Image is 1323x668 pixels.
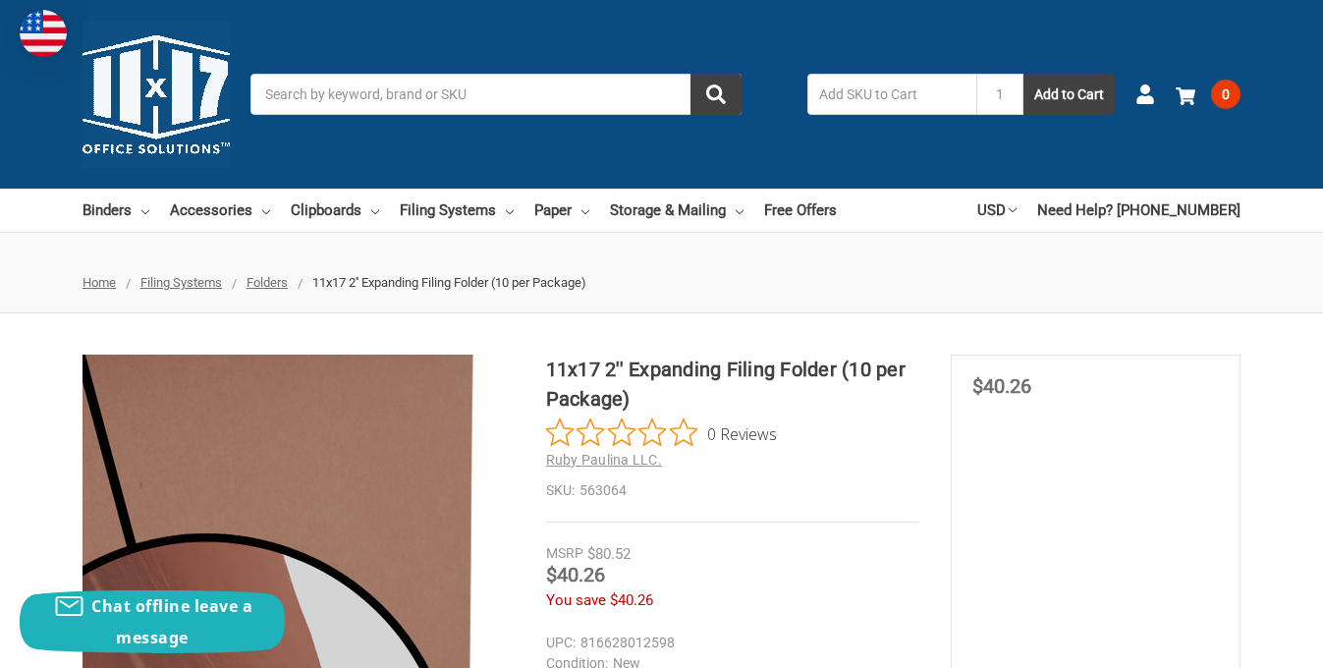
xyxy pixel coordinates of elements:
[20,10,67,57] img: duty and tax information for United States
[546,418,777,448] button: Rated 0 out of 5 stars from 0 reviews. Jump to reviews.
[546,591,606,609] span: You save
[1176,69,1240,120] a: 0
[1023,74,1115,115] button: Add to Cart
[534,189,589,232] a: Paper
[247,275,288,290] a: Folders
[170,189,270,232] a: Accessories
[291,189,379,232] a: Clipboards
[764,189,837,232] a: Free Offers
[546,480,575,501] dt: SKU:
[807,74,976,115] input: Add SKU to Cart
[1037,189,1240,232] a: Need Help? [PHONE_NUMBER]
[546,543,583,564] div: MSRP
[546,563,605,586] span: $40.26
[400,189,514,232] a: Filing Systems
[20,590,285,653] button: Chat offline leave a message
[1211,80,1240,109] span: 0
[546,633,576,653] dt: UPC:
[546,480,919,501] dd: 563064
[972,374,1031,398] span: $40.26
[977,189,1017,232] a: USD
[610,189,744,232] a: Storage & Mailing
[83,21,230,168] img: 11x17.com
[546,633,910,653] dd: 816628012598
[83,275,116,290] a: Home
[546,452,662,468] a: Ruby Paulina LLC.
[312,275,586,290] span: 11x17 2'' Expanding Filing Folder (10 per Package)
[707,418,777,448] span: 0 Reviews
[91,595,252,648] span: Chat offline leave a message
[83,189,149,232] a: Binders
[587,545,631,563] span: $80.52
[250,74,742,115] input: Search by keyword, brand or SKU
[546,355,919,414] h1: 11x17 2'' Expanding Filing Folder (10 per Package)
[610,591,653,609] span: $40.26
[140,275,222,290] a: Filing Systems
